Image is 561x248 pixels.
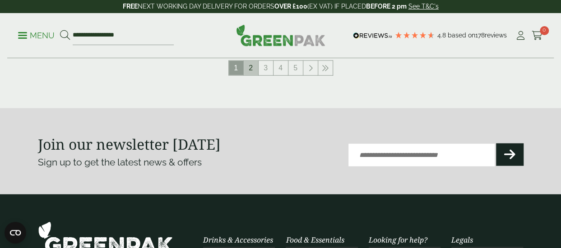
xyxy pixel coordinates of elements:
a: Menu [18,30,55,39]
button: Open CMP widget [5,222,26,243]
img: REVIEWS.io [353,32,392,39]
a: 0 [532,29,543,42]
span: Based on [448,32,475,39]
i: My Account [515,31,526,40]
p: Menu [18,30,55,41]
a: 5 [288,61,303,75]
span: 178 [475,32,485,39]
strong: BEFORE 2 pm [366,3,407,10]
span: 1 [229,61,243,75]
a: 2 [244,61,258,75]
a: See T&C's [408,3,439,10]
p: Sign up to get the latest news & offers [38,155,256,170]
a: 3 [259,61,273,75]
strong: Join our newsletter [DATE] [38,134,221,154]
span: reviews [485,32,507,39]
strong: OVER £100 [274,3,307,10]
span: 4.8 [437,32,448,39]
strong: FREE [123,3,138,10]
span: 0 [540,26,549,35]
div: 4.78 Stars [394,31,435,39]
img: GreenPak Supplies [236,24,325,46]
i: Cart [532,31,543,40]
a: 4 [274,61,288,75]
